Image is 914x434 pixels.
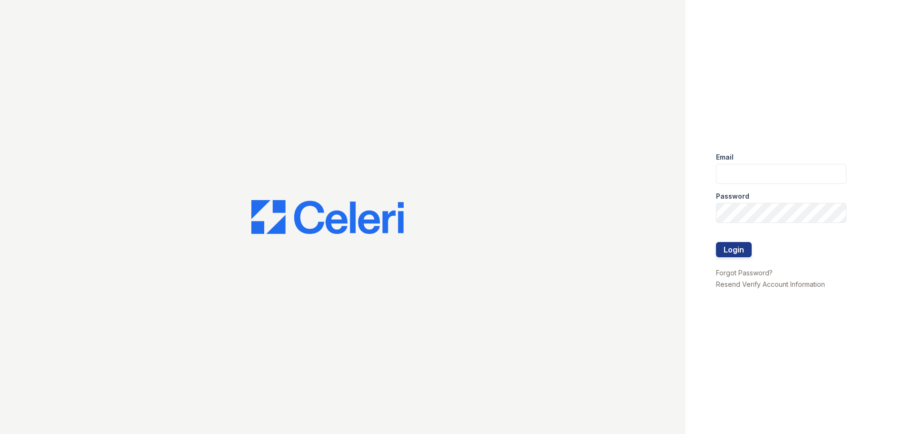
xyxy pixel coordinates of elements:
[716,152,734,162] label: Email
[716,192,749,201] label: Password
[251,200,404,234] img: CE_Logo_Blue-a8612792a0a2168367f1c8372b55b34899dd931a85d93a1a3d3e32e68fde9ad4.png
[716,242,752,257] button: Login
[716,269,773,277] a: Forgot Password?
[716,280,825,288] a: Resend Verify Account Information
